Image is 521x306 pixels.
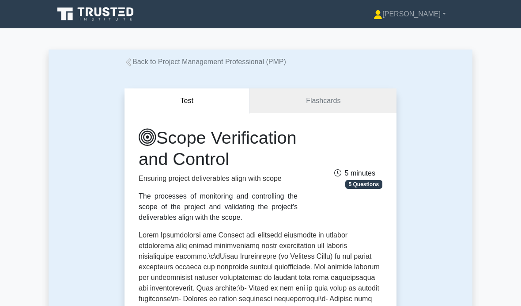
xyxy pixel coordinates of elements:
[139,191,298,223] div: The processes of monitoring and controlling the scope of the project and validating the project's...
[139,127,298,169] h1: Scope Verification and Control
[334,169,375,177] span: 5 minutes
[125,88,250,114] button: Test
[345,180,382,189] span: 5 Questions
[352,5,467,23] a: [PERSON_NAME]
[250,88,396,114] a: Flashcards
[139,173,298,184] p: Ensuring project deliverables align with scope
[125,58,286,65] a: Back to Project Management Professional (PMP)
